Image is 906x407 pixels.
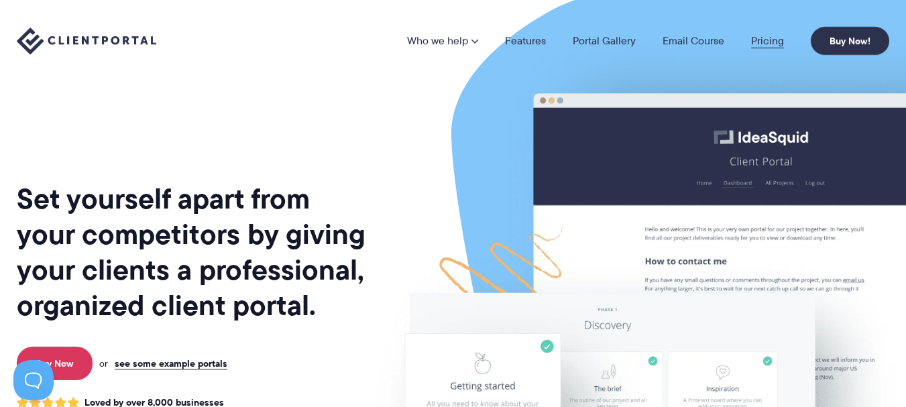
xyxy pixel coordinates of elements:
span: or [99,357,108,369]
a: Buy Now [17,347,93,380]
a: Buy Now! [811,27,889,55]
a: Pricing [751,36,784,46]
a: Email Course [663,36,724,46]
iframe: Toggle Customer Support [13,360,54,400]
a: Portal Gallery [573,36,636,46]
h1: Set yourself apart from your competitors by giving your clients a professional, organized client ... [17,181,365,323]
a: Features [505,36,546,46]
a: Who we help [407,36,478,46]
a: see some example portals [115,357,227,369]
